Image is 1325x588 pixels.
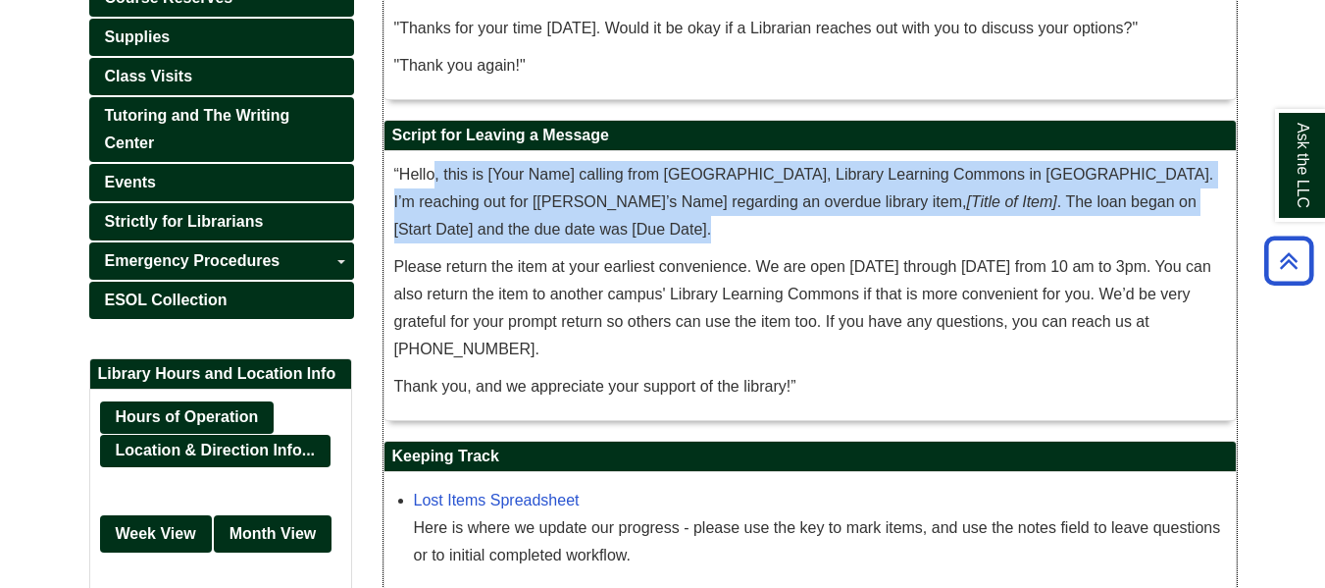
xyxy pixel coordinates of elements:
a: Month View [214,515,332,553]
span: Emergency Procedures [105,252,280,269]
a: Emergency Procedures [89,242,354,280]
p: "Thank you again!" [394,52,1226,80]
h2: Script for Leaving a Message [384,121,1236,151]
span: ESOL Collection [105,292,228,308]
p: Please return the item at your earliest convenience. We are open [DATE] through [DATE] from 10 am... [394,253,1226,363]
span: Strictly for Librarians [105,213,264,230]
a: Tutoring and The Writing Center [89,97,354,162]
a: ESOL Collection [89,282,354,319]
h2: Library Hours and Location Info [90,359,351,390]
span: Events [105,174,156,190]
p: "Thanks for your time [DATE]. Would it be okay if a Librarian reaches out with you to discuss you... [394,15,1226,42]
a: Strictly for Librarians [89,203,354,241]
div: Here is where we update our progress - please use the key to mark items, and use the notes field ... [414,514,1226,569]
a: Back to Top [1257,247,1320,274]
span: Class Visits [105,68,193,84]
p: “Hello, this is [Your Name] calling from [GEOGRAPHIC_DATA], Library Learning Commons in [GEOGRAPH... [394,161,1226,243]
a: Class Visits [89,58,354,95]
span: Tutoring and The Writing Center [105,107,290,151]
a: Week View [100,515,212,553]
p: Thank you, and we appreciate your support of the library!” [394,373,1226,401]
a: Events [89,164,354,201]
a: Hours of Operation [100,401,275,434]
a: Location & Direction Info... [100,435,331,467]
a: Lost Items Spreadsheet [414,492,580,508]
em: [Title of Item] [966,193,1056,210]
h2: Keeping Track [384,442,1236,472]
span: Supplies [105,28,171,45]
a: Supplies [89,19,354,56]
